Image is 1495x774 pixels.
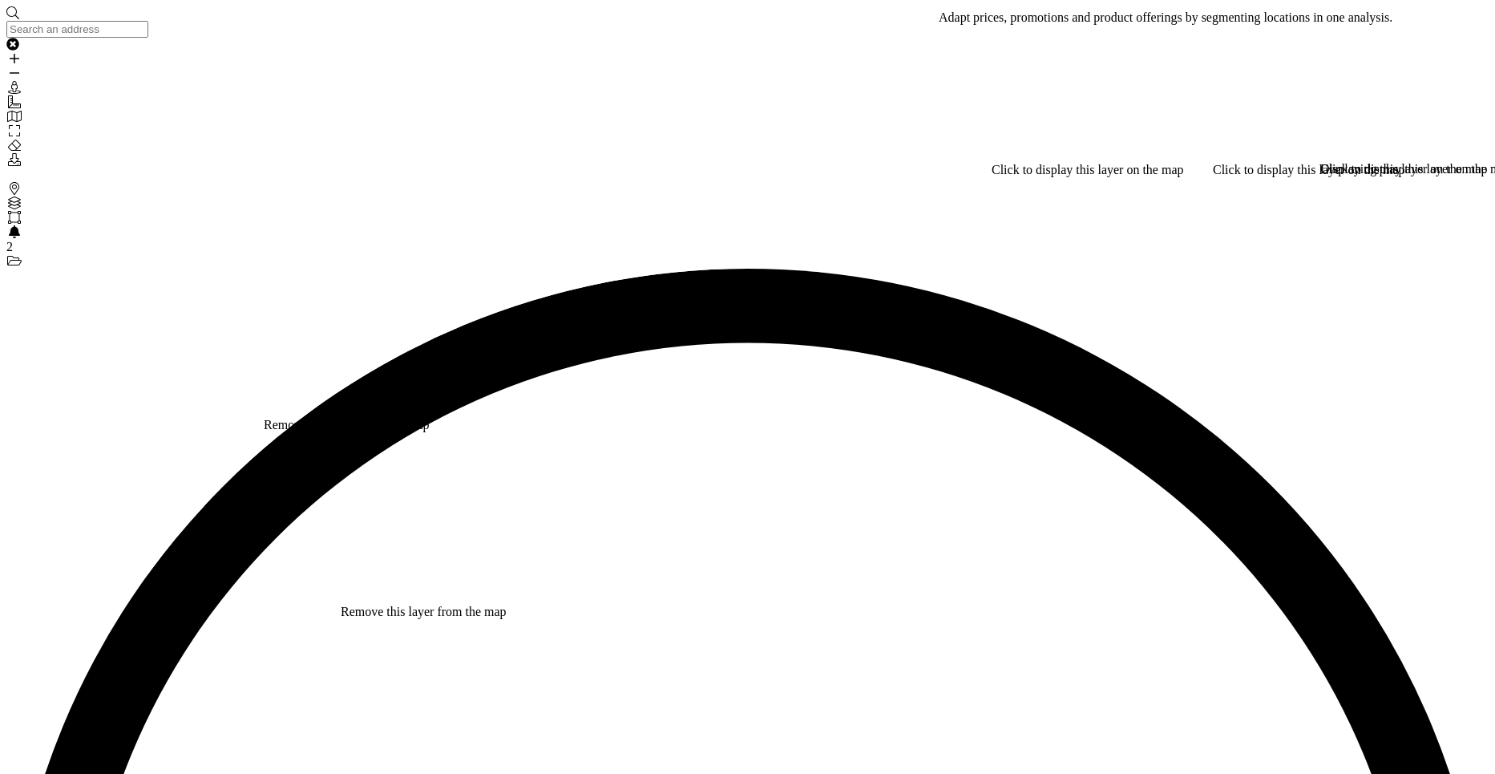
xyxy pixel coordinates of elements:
[264,418,430,432] div: Remove this layer from the map
[32,11,90,26] span: Support
[6,240,13,253] span: 2
[341,605,507,619] div: Remove this layer from the map
[939,10,1392,25] div: Adapt prices, promotions and product offerings by segmenting locations in one analysis.
[1320,162,1487,176] div: Displaying this layer on the map
[992,163,1184,177] div: Click to display this layer on the map
[1213,163,1405,177] div: Click to display this layer on the map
